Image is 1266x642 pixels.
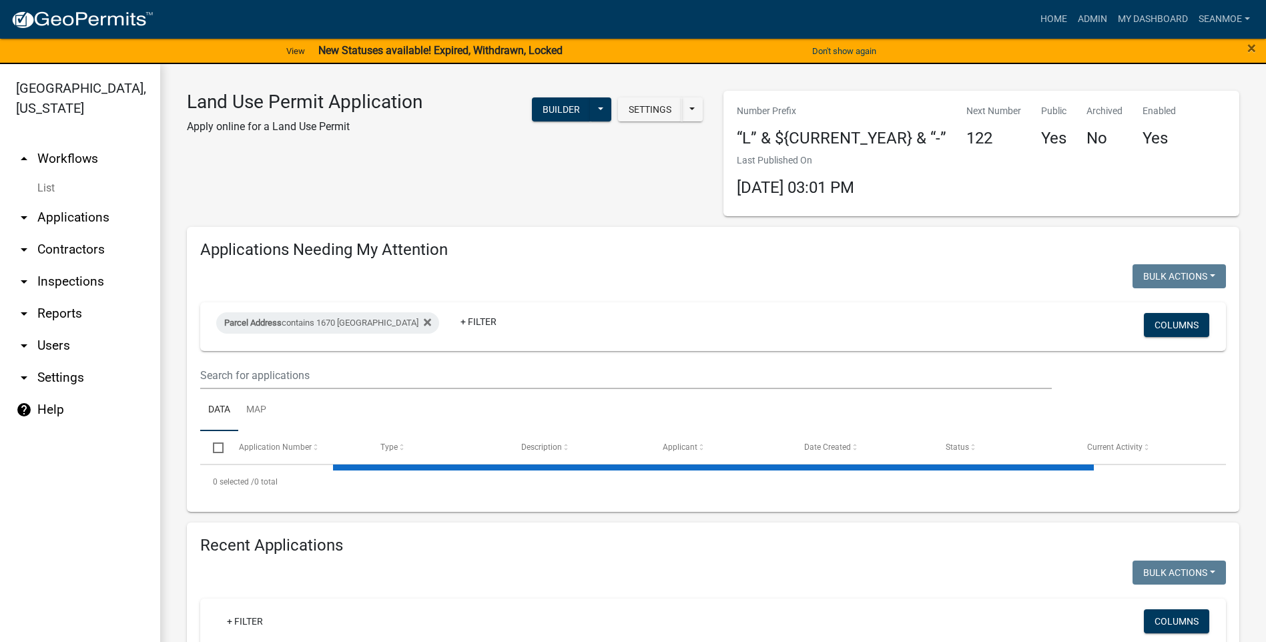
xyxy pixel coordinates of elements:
datatable-header-cell: Status [933,431,1074,463]
i: arrow_drop_up [16,151,32,167]
p: Archived [1086,104,1123,118]
datatable-header-cell: Application Number [226,431,367,463]
a: SeanMoe [1193,7,1255,32]
i: arrow_drop_down [16,306,32,322]
datatable-header-cell: Applicant [650,431,792,463]
p: Enabled [1143,104,1176,118]
span: Date Created [804,442,851,452]
datatable-header-cell: Select [200,431,226,463]
button: Close [1247,40,1256,56]
span: Type [380,442,398,452]
a: + Filter [450,310,507,334]
input: Search for applications [200,362,1052,389]
datatable-header-cell: Type [367,431,509,463]
span: Description [521,442,562,452]
i: arrow_drop_down [16,210,32,226]
p: Number Prefix [737,104,946,118]
a: Data [200,389,238,432]
datatable-header-cell: Date Created [792,431,933,463]
p: Apply online for a Land Use Permit [187,119,422,135]
span: Current Activity [1087,442,1143,452]
button: Don't show again [807,40,882,62]
i: arrow_drop_down [16,242,32,258]
datatable-header-cell: Description [509,431,650,463]
a: My Dashboard [1113,7,1193,32]
a: Map [238,389,274,432]
span: × [1247,39,1256,57]
h4: “L” & ${CURRENT_YEAR} & “-” [737,129,946,148]
a: View [281,40,310,62]
h4: Yes [1041,129,1066,148]
h4: Recent Applications [200,536,1226,555]
i: arrow_drop_down [16,370,32,386]
p: Last Published On [737,153,854,168]
h4: 122 [966,129,1021,148]
i: help [16,402,32,418]
span: [DATE] 03:01 PM [737,178,854,197]
button: Bulk Actions [1133,264,1226,288]
a: Admin [1072,7,1113,32]
i: arrow_drop_down [16,338,32,354]
p: Public [1041,104,1066,118]
div: contains 1670 [GEOGRAPHIC_DATA] [216,312,439,334]
span: 0 selected / [213,477,254,487]
span: Application Number [239,442,312,452]
button: Columns [1144,313,1209,337]
div: 0 total [200,465,1226,499]
datatable-header-cell: Current Activity [1074,431,1216,463]
button: Settings [618,97,682,121]
h4: Applications Needing My Attention [200,240,1226,260]
a: Home [1035,7,1072,32]
h4: No [1086,129,1123,148]
button: Bulk Actions [1133,561,1226,585]
span: Applicant [663,442,697,452]
strong: New Statuses available! Expired, Withdrawn, Locked [318,44,563,57]
a: + Filter [216,609,274,633]
h3: Land Use Permit Application [187,91,422,113]
span: Parcel Address [224,318,282,328]
span: Status [946,442,969,452]
button: Builder [532,97,591,121]
p: Next Number [966,104,1021,118]
i: arrow_drop_down [16,274,32,290]
h4: Yes [1143,129,1176,148]
button: Columns [1144,609,1209,633]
